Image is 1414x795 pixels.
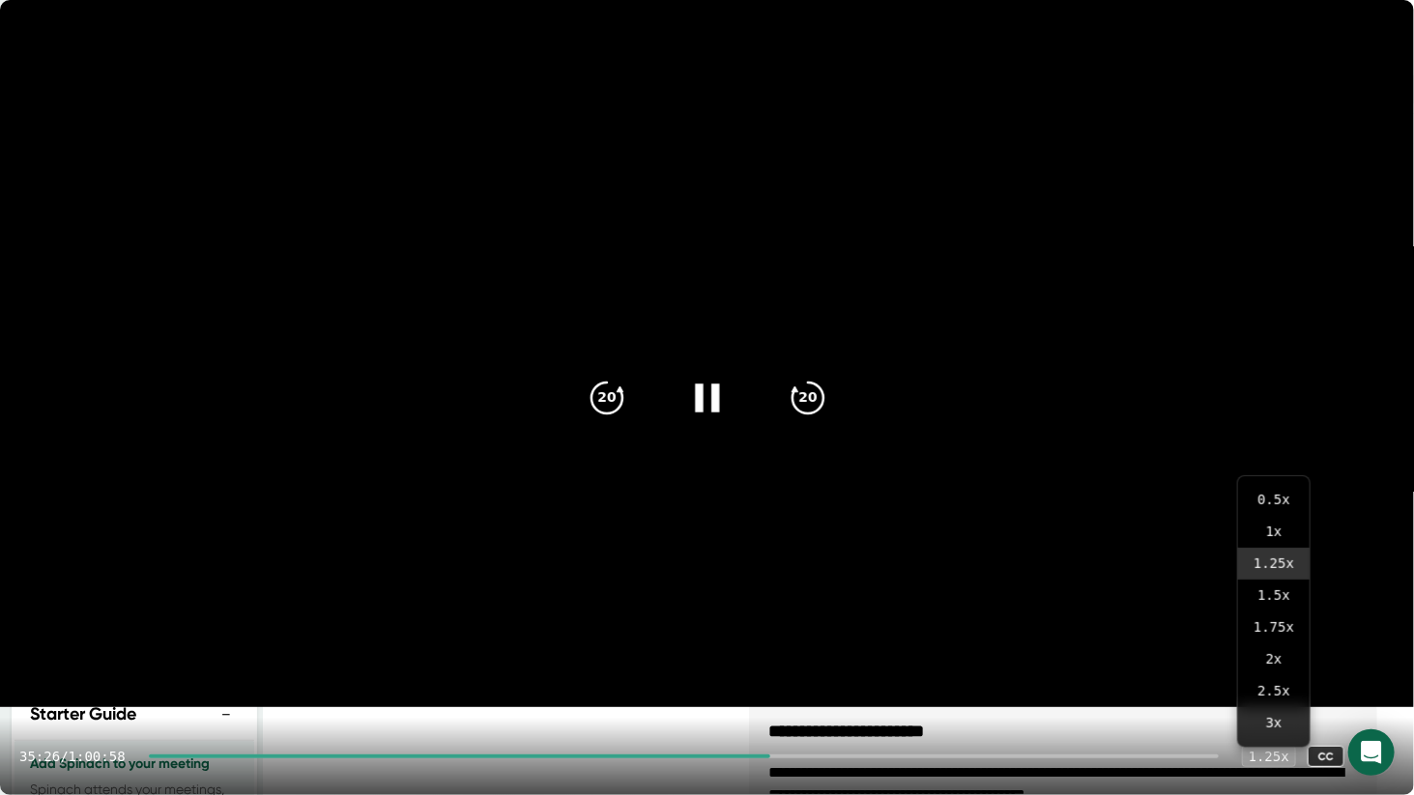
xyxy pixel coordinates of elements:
[1238,611,1310,643] li: 1.75 x
[1238,580,1310,611] li: 1.5 x
[1238,484,1310,516] li: 0.5 x
[1348,729,1395,776] div: Open Intercom Messenger
[1238,675,1310,707] li: 2.5 x
[1238,707,1310,739] li: 3 x
[1238,548,1310,580] li: 1.25 x
[1238,516,1310,548] li: 1 x
[1238,643,1310,675] li: 2 x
